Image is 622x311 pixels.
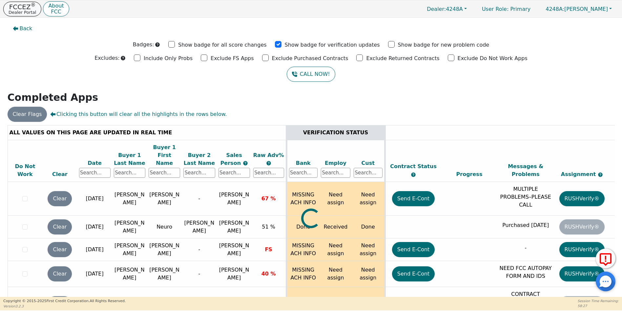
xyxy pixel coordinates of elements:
span: 4248A: [546,6,564,12]
span: User Role : [482,6,508,12]
p: Session Time Remaining: [578,299,619,303]
span: 4248A [427,6,463,12]
span: Clicking this button will clear all the highlights in the rows below. [50,110,227,118]
p: FCC [48,9,64,14]
span: Dealer: [427,6,446,12]
p: Include Only Probs [144,55,193,62]
span: Back [20,25,32,33]
p: Dealer Portal [9,10,36,14]
button: AboutFCC [43,1,69,17]
p: Show badge for verification updates [285,41,380,49]
button: Report Error to FCC [596,249,615,268]
strong: Completed Apps [8,92,98,103]
button: Dealer:4248A [420,4,474,14]
p: Show badge for all score changes [178,41,267,49]
button: Back [8,21,38,36]
span: [PERSON_NAME] [546,6,608,12]
p: 58:27 [578,303,619,308]
button: CALL NOW! [287,67,335,82]
p: About [48,3,64,9]
span: All Rights Reserved. [90,299,126,303]
p: Exclude Purchased Contracts [272,55,348,62]
button: 4248A:[PERSON_NAME] [539,4,619,14]
p: Exclude Returned Contracts [366,55,439,62]
p: Primary [475,3,537,15]
p: Exclude Do Not Work Apps [458,55,528,62]
p: Show badge for new problem code [398,41,489,49]
button: FCCEZ®Dealer Portal [3,2,41,16]
p: FCCEZ [9,4,36,10]
button: Clear Flags [8,107,47,122]
sup: ® [31,2,36,8]
p: Copyright © 2015- 2025 First Credit Corporation. [3,299,126,304]
a: User Role: Primary [475,3,537,15]
p: Badges: [133,41,154,49]
p: Exclude FS Apps [211,55,254,62]
p: Excludes: [94,54,119,62]
p: Version 3.2.3 [3,304,126,309]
